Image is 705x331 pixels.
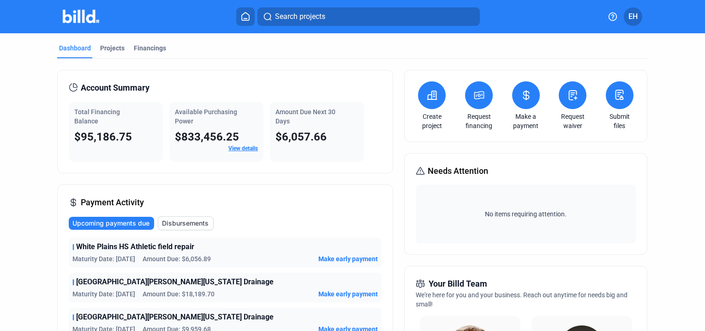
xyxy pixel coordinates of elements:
span: White Plains HS Athletic field repair [76,241,194,252]
span: [GEOGRAPHIC_DATA][PERSON_NAME][US_STATE] Drainage [76,312,274,323]
a: Request financing [463,112,495,130]
span: Account Summary [81,81,149,94]
div: Projects [100,43,125,53]
button: Make early payment [318,289,378,299]
span: Search projects [275,11,325,22]
button: Upcoming payments due [69,217,154,230]
span: Your Billd Team [429,277,487,290]
a: Submit files [603,112,636,130]
button: Search projects [257,7,480,26]
span: Amount Due: $18,189.70 [143,289,215,299]
span: No items requiring attention. [419,209,632,219]
span: Maturity Date: [DATE] [72,254,135,264]
span: Payment Activity [81,196,144,209]
span: [GEOGRAPHIC_DATA][PERSON_NAME][US_STATE] Drainage [76,276,274,288]
span: $6,057.66 [275,130,327,143]
span: Amount Due Next 30 Days [275,108,335,125]
a: View details [228,145,258,152]
span: Needs Attention [428,165,488,178]
span: $95,186.75 [74,130,132,143]
span: Available Purchasing Power [175,108,237,125]
span: EH [628,11,638,22]
span: Total Financing Balance [74,108,120,125]
span: We're here for you and your business. Reach out anytime for needs big and small! [416,291,627,308]
span: Maturity Date: [DATE] [72,289,135,299]
span: $833,456.25 [175,130,239,143]
a: Request waiver [556,112,589,130]
button: Make early payment [318,254,378,264]
img: Billd Company Logo [63,10,99,23]
button: EH [624,7,642,26]
div: Financings [134,43,166,53]
a: Make a payment [510,112,542,130]
a: Create project [416,112,448,130]
span: Disbursements [162,219,209,228]
span: Upcoming payments due [72,219,149,228]
button: Disbursements [158,216,214,230]
div: Dashboard [59,43,91,53]
span: Amount Due: $6,056.89 [143,254,211,264]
